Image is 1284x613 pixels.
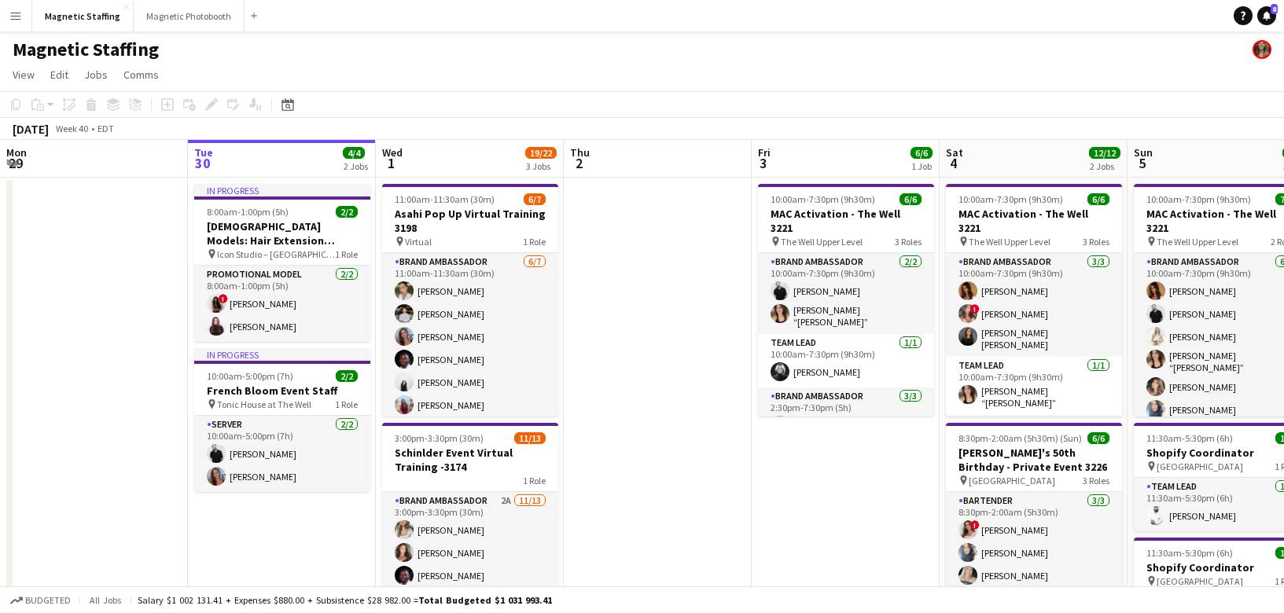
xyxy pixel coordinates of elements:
[969,236,1050,248] span: The Well Upper Level
[194,348,370,492] app-job-card: In progress10:00am-5:00pm (7h)2/2French Bloom Event Staff Tonic House at The Well1 RoleServer2/21...
[946,492,1122,591] app-card-role: Bartender3/38:30pm-2:00am (5h30m)![PERSON_NAME][PERSON_NAME][PERSON_NAME]
[194,184,370,342] app-job-card: In progress8:00am-1:00pm (5h)2/2[DEMOGRAPHIC_DATA] Models: Hair Extension Models | 3321 Icon Stud...
[395,432,484,444] span: 3:00pm-3:30pm (30m)
[382,446,558,474] h3: Schinlder Event Virtual Training -3174
[523,475,546,486] span: 1 Role
[969,475,1055,486] span: [GEOGRAPHIC_DATA]
[382,207,558,235] h3: Asahi Pop Up Virtual Training 3198
[1083,236,1109,248] span: 3 Roles
[771,193,875,205] span: 10:00am-7:30pm (9h30m)
[8,592,73,609] button: Budgeted
[900,193,922,205] span: 6/6
[1271,4,1278,14] span: 8
[395,193,495,205] span: 11:00am-11:30am (30m)
[758,145,771,160] span: Fri
[570,145,590,160] span: Thu
[343,147,365,159] span: 4/4
[1146,193,1251,205] span: 10:00am-7:30pm (9h30m)
[756,154,771,172] span: 3
[138,594,552,606] div: Salary $1 002 131.41 + Expenses $880.00 + Subsistence $28 982.00 =
[946,184,1122,417] app-job-card: 10:00am-7:30pm (9h30m)6/6MAC Activation - The Well 3221 The Well Upper Level3 RolesBrand Ambassad...
[405,236,432,248] span: Virtual
[946,253,1122,357] app-card-role: Brand Ambassador3/310:00am-7:30pm (9h30m)[PERSON_NAME]![PERSON_NAME][PERSON_NAME] [PERSON_NAME]
[219,294,228,303] span: !
[6,145,27,160] span: Mon
[418,594,552,606] span: Total Budgeted $1 031 993.41
[382,253,558,443] app-card-role: Brand Ambassador6/711:00am-11:30am (30m)[PERSON_NAME][PERSON_NAME][PERSON_NAME][PERSON_NAME][PERS...
[6,64,41,85] a: View
[336,370,358,382] span: 2/2
[207,206,289,218] span: 8:00am-1:00pm (5h)
[194,384,370,398] h3: French Bloom Event Staff
[117,64,165,85] a: Comms
[1089,147,1120,159] span: 12/12
[946,357,1122,415] app-card-role: Team Lead1/110:00am-7:30pm (9h30m)[PERSON_NAME] “[PERSON_NAME]” [PERSON_NAME]
[958,193,1063,205] span: 10:00am-7:30pm (9h30m)
[86,594,124,606] span: All jobs
[194,219,370,248] h3: [DEMOGRAPHIC_DATA] Models: Hair Extension Models | 3321
[525,147,557,159] span: 19/22
[526,160,556,172] div: 3 Jobs
[380,154,403,172] span: 1
[944,154,963,172] span: 4
[524,193,546,205] span: 6/7
[758,253,934,334] app-card-role: Brand Ambassador2/210:00am-7:30pm (9h30m)[PERSON_NAME][PERSON_NAME] “[PERSON_NAME]” [PERSON_NAME]
[217,248,335,260] span: Icon Studio – [GEOGRAPHIC_DATA]
[758,184,934,417] app-job-card: 10:00am-7:30pm (9h30m)6/6MAC Activation - The Well 3221 The Well Upper Level3 RolesBrand Ambassad...
[194,416,370,492] app-card-role: Server2/210:00am-5:00pm (7h)[PERSON_NAME][PERSON_NAME]
[13,38,159,61] h1: Magnetic Staffing
[1131,154,1153,172] span: 5
[32,1,134,31] button: Magnetic Staffing
[1157,461,1243,472] span: [GEOGRAPHIC_DATA]
[134,1,245,31] button: Magnetic Photobooth
[946,145,963,160] span: Sat
[336,206,358,218] span: 2/2
[1087,432,1109,444] span: 6/6
[946,207,1122,235] h3: MAC Activation - The Well 3221
[50,68,68,82] span: Edit
[217,398,311,410] span: Tonic House at The Well
[911,160,932,172] div: 1 Job
[758,387,934,486] app-card-role: Brand Ambassador3/32:30pm-7:30pm (5h)
[946,446,1122,474] h3: [PERSON_NAME]'s 50th Birthday - Private Event 3226
[194,145,213,160] span: Tue
[335,398,358,410] span: 1 Role
[194,348,370,361] div: In progress
[25,595,71,606] span: Budgeted
[194,184,370,196] div: In progress
[44,64,75,85] a: Edit
[958,432,1082,444] span: 8:30pm-2:00am (5h30m) (Sun)
[781,236,863,248] span: The Well Upper Level
[97,123,114,134] div: EDT
[1257,6,1276,25] a: 8
[970,520,980,530] span: !
[13,68,35,82] span: View
[382,184,558,417] app-job-card: 11:00am-11:30am (30m)6/7Asahi Pop Up Virtual Training 3198 Virtual1 RoleBrand Ambassador6/711:00a...
[1157,575,1243,587] span: [GEOGRAPHIC_DATA]
[970,304,980,314] span: !
[514,432,546,444] span: 11/13
[568,154,590,172] span: 2
[1253,40,1271,59] app-user-avatar: Bianca Fantauzzi
[207,370,293,382] span: 10:00am-5:00pm (7h)
[758,207,934,235] h3: MAC Activation - The Well 3221
[344,160,368,172] div: 2 Jobs
[84,68,108,82] span: Jobs
[1157,236,1238,248] span: The Well Upper Level
[192,154,213,172] span: 30
[1146,547,1233,559] span: 11:30am-5:30pm (6h)
[382,145,403,160] span: Wed
[1090,160,1120,172] div: 2 Jobs
[523,236,546,248] span: 1 Role
[194,266,370,342] app-card-role: Promotional Model2/28:00am-1:00pm (5h)![PERSON_NAME][PERSON_NAME]
[1146,432,1233,444] span: 11:30am-5:30pm (6h)
[911,147,933,159] span: 6/6
[1083,475,1109,486] span: 3 Roles
[335,248,358,260] span: 1 Role
[52,123,91,134] span: Week 40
